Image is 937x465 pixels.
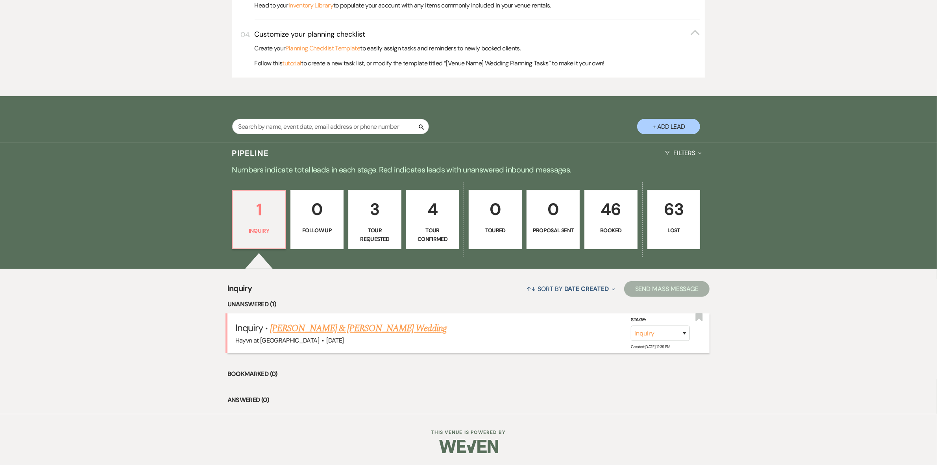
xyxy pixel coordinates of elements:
[255,58,700,69] p: Follow this to create a new task list, or modify the template titled “[Venue Name] Wedding Planni...
[227,299,710,309] li: Unanswered (1)
[296,226,338,235] p: Follow Up
[255,43,700,54] p: Create your to easily assign tasks and reminders to newly booked clients.
[290,190,344,249] a: 0Follow Up
[631,344,670,349] span: Created: [DATE] 12:39 PM
[235,322,263,334] span: Inquiry
[652,226,695,235] p: Lost
[474,226,517,235] p: Toured
[227,369,710,379] li: Bookmarked (0)
[238,196,281,223] p: 1
[255,0,700,11] p: Head to your to populate your account with any items commonly included in your venue rentals.
[232,119,429,134] input: Search by name, event date, email address or phone number
[584,190,638,249] a: 46Booked
[527,190,580,249] a: 0Proposal Sent
[235,336,319,345] span: Hayvn at [GEOGRAPHIC_DATA]
[647,190,700,249] a: 63Lost
[255,30,700,39] button: Customize your planning checklist
[283,58,301,69] a: tutorial
[348,190,401,249] a: 3Tour Requested
[185,163,752,176] p: Numbers indicate total leads in each stage. Red indicates leads with unanswered inbound messages.
[523,278,618,299] button: Sort By Date Created
[238,226,281,235] p: Inquiry
[439,433,498,460] img: Weven Logo
[474,196,517,222] p: 0
[662,143,705,163] button: Filters
[564,285,609,293] span: Date Created
[255,30,366,39] h3: Customize your planning checklist
[624,281,710,297] button: Send Mass Message
[296,196,338,222] p: 0
[411,196,454,222] p: 4
[353,226,396,244] p: Tour Requested
[637,119,700,134] button: + Add Lead
[232,190,286,249] a: 1Inquiry
[227,395,710,405] li: Answered (0)
[232,148,269,159] h3: Pipeline
[532,226,575,235] p: Proposal Sent
[326,336,344,345] span: [DATE]
[590,226,632,235] p: Booked
[631,316,690,324] label: Stage:
[652,196,695,222] p: 63
[270,321,446,335] a: [PERSON_NAME] & [PERSON_NAME] Wedding
[286,43,360,54] a: Planning Checklist Template
[590,196,632,222] p: 46
[406,190,459,249] a: 4Tour Confirmed
[411,226,454,244] p: Tour Confirmed
[353,196,396,222] p: 3
[227,282,252,299] span: Inquiry
[532,196,575,222] p: 0
[288,0,333,11] a: Inventory Library
[469,190,522,249] a: 0Toured
[527,285,536,293] span: ↑↓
